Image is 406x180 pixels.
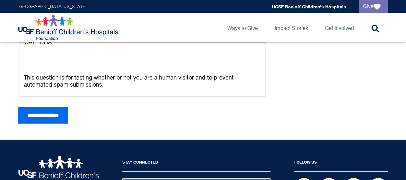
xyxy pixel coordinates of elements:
h2: Follow Us [294,156,388,172]
legend: CAPTCHA [24,39,52,46]
a: [GEOGRAPHIC_DATA][US_STATE] [18,5,86,9]
a: Impact Stories [269,13,313,42]
a: UCSF Benioff Children's Hospitals [272,4,346,9]
iframe: Widget containing checkbox for hCaptcha security challenge [24,48,121,72]
a: Ways to Give [222,13,263,42]
a: Get Involved [320,13,359,42]
img: Logo for UCSF Benioff Children's Hospitals Foundation [18,15,120,41]
div: This question is for testing whether or not you are a human visitor and to prevent automated spam... [24,74,260,89]
a: Give [359,0,388,13]
h2: Stay Connected [122,156,270,172]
